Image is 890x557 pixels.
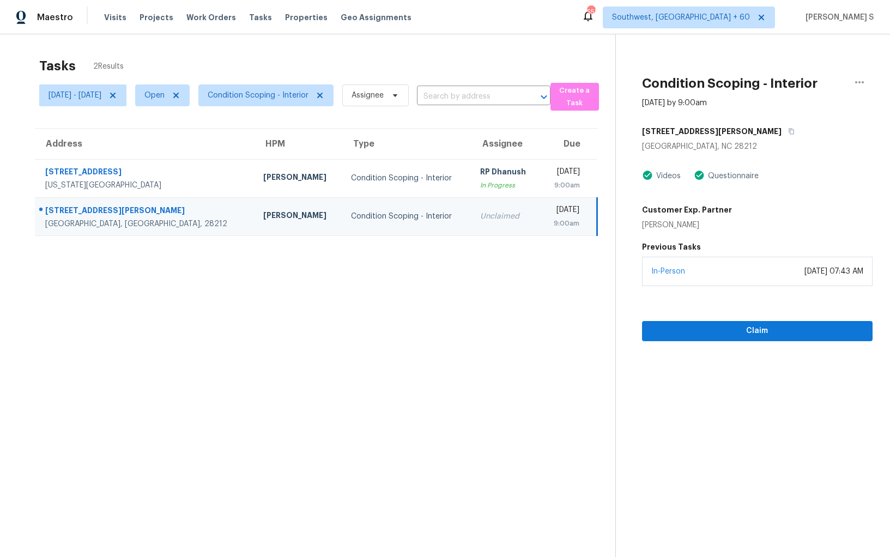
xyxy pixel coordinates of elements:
span: Projects [140,12,173,23]
a: In-Person [651,268,685,275]
span: Create a Task [556,84,594,110]
div: [US_STATE][GEOGRAPHIC_DATA] [45,180,246,191]
span: Tasks [249,14,272,21]
span: Claim [651,324,864,338]
img: Artifact Present Icon [642,169,653,181]
div: [STREET_ADDRESS] [45,166,246,180]
th: Due [540,129,597,159]
div: In Progress [480,180,532,191]
th: Assignee [471,129,541,159]
span: Southwest, [GEOGRAPHIC_DATA] + 60 [612,12,750,23]
button: Create a Task [550,83,599,111]
th: Address [35,129,255,159]
span: 2 Results [93,61,124,72]
div: 9:00am [549,218,579,229]
div: Condition Scoping - Interior [351,173,463,184]
div: [PERSON_NAME] [263,210,334,223]
span: [DATE] - [DATE] [49,90,101,101]
div: Questionnaire [705,171,759,181]
input: Search by address [417,88,520,105]
button: Copy Address [782,122,796,141]
div: [PERSON_NAME] [642,220,732,231]
div: [DATE] 07:43 AM [804,266,863,277]
th: HPM [255,129,342,159]
th: Type [342,129,471,159]
div: Videos [653,171,681,181]
div: [PERSON_NAME] [263,172,334,185]
button: Open [536,89,552,105]
div: RP Dhanush [480,166,532,180]
span: Visits [104,12,126,23]
div: [GEOGRAPHIC_DATA], NC 28212 [642,141,873,152]
h5: Customer Exp. Partner [642,204,732,215]
h2: Condition Scoping - Interior [642,78,818,89]
div: 9:00am [549,180,580,191]
span: Condition Scoping - Interior [208,90,308,101]
span: Properties [285,12,328,23]
div: 553 [587,7,595,17]
span: Assignee [352,90,384,101]
span: Geo Assignments [341,12,411,23]
div: [DATE] [549,204,579,218]
img: Artifact Present Icon [694,169,705,181]
div: [DATE] [549,166,580,180]
div: [STREET_ADDRESS][PERSON_NAME] [45,205,246,219]
h5: [STREET_ADDRESS][PERSON_NAME] [642,126,782,137]
h2: Tasks [39,60,76,71]
div: [DATE] by 9:00am [642,98,707,108]
h5: Previous Tasks [642,241,873,252]
span: [PERSON_NAME] S [801,12,874,23]
div: Condition Scoping - Interior [351,211,463,222]
button: Claim [642,321,873,341]
div: Unclaimed [480,211,532,222]
span: Work Orders [186,12,236,23]
span: Open [144,90,165,101]
span: Maestro [37,12,73,23]
div: [GEOGRAPHIC_DATA], [GEOGRAPHIC_DATA], 28212 [45,219,246,229]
